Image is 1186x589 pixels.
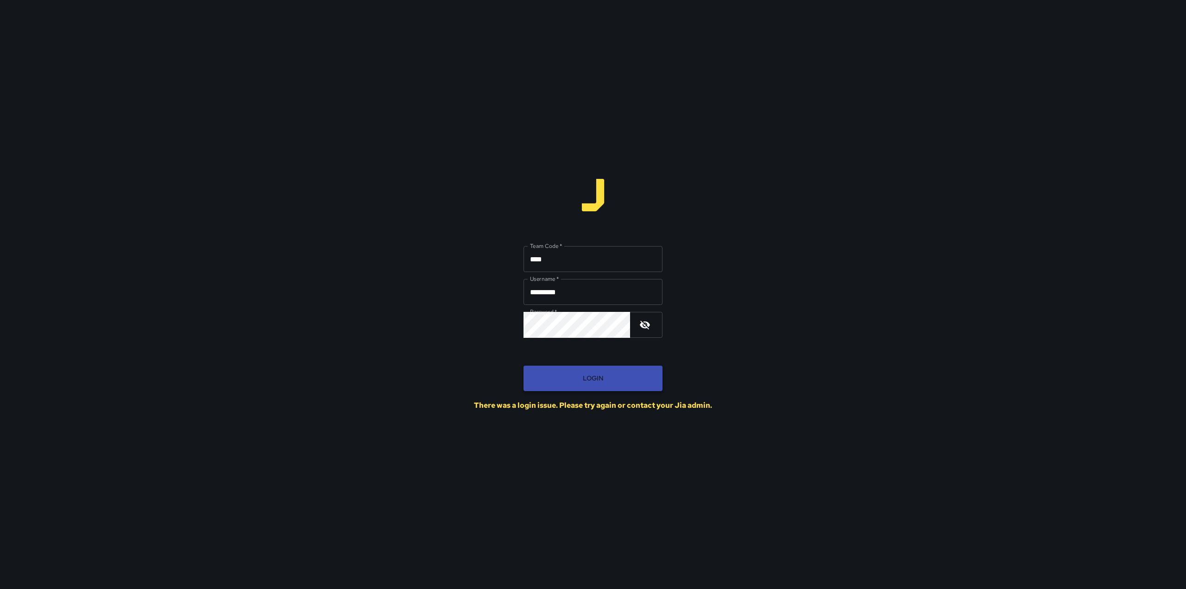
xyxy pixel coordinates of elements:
button: Login [524,366,662,391]
img: logo [577,179,609,211]
label: Username [530,275,559,283]
label: Team Code [530,242,562,250]
div: There was a login issue. Please try again or contact your Jia admin. [474,400,712,410]
label: Password [530,308,557,316]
